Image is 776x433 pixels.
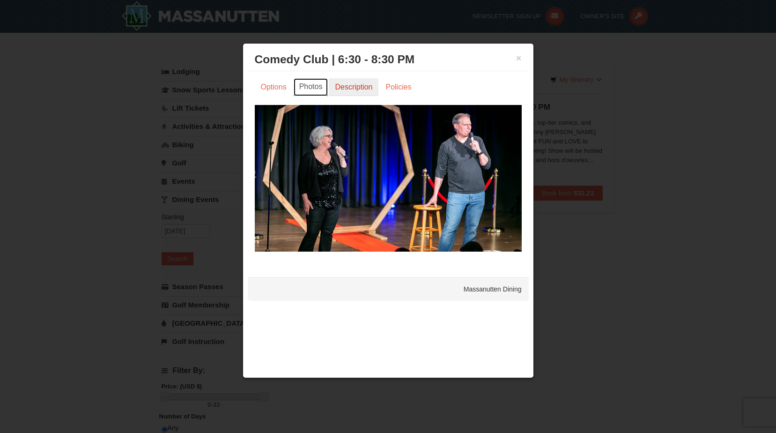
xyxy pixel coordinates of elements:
h3: Comedy Club | 6:30 - 8:30 PM [255,52,522,67]
div: Massanutten Dining [248,277,529,301]
a: Options [255,78,293,96]
a: Description [329,78,378,96]
img: 6619865-203-38763abd.jpg [255,105,522,251]
a: Policies [379,78,417,96]
button: × [516,53,522,63]
a: Photos [294,78,328,96]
